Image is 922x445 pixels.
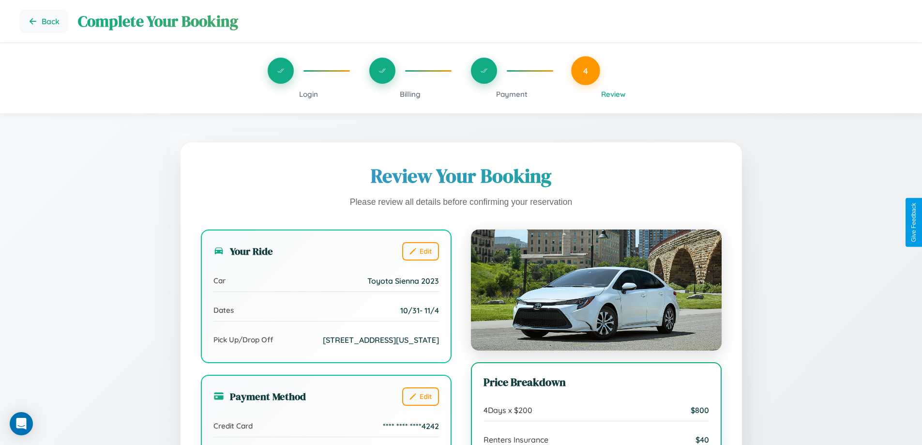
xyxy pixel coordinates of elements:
[484,405,532,415] span: 4 Days x $ 200
[213,244,273,258] h3: Your Ride
[695,435,709,445] span: $ 40
[213,306,234,315] span: Dates
[484,435,548,445] span: Renters Insurance
[471,230,722,351] img: Toyota Sienna
[691,405,709,415] span: $ 800
[583,65,588,76] span: 4
[201,163,722,189] h1: Review Your Booking
[496,90,528,99] span: Payment
[213,389,306,403] h3: Payment Method
[323,335,439,345] span: [STREET_ADDRESS][US_STATE]
[910,203,917,242] div: Give Feedback
[19,10,68,33] button: Go back
[400,90,421,99] span: Billing
[201,195,722,210] p: Please review all details before confirming your reservation
[10,412,33,435] div: Open Intercom Messenger
[400,306,439,315] span: 10 / 31 - 11 / 4
[299,90,318,99] span: Login
[213,276,226,285] span: Car
[484,375,709,390] h3: Price Breakdown
[402,387,439,406] button: Edit
[601,90,626,99] span: Review
[78,11,903,32] h1: Complete Your Booking
[213,421,253,430] span: Credit Card
[367,276,439,286] span: Toyota Sienna 2023
[213,335,273,344] span: Pick Up/Drop Off
[402,242,439,261] button: Edit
